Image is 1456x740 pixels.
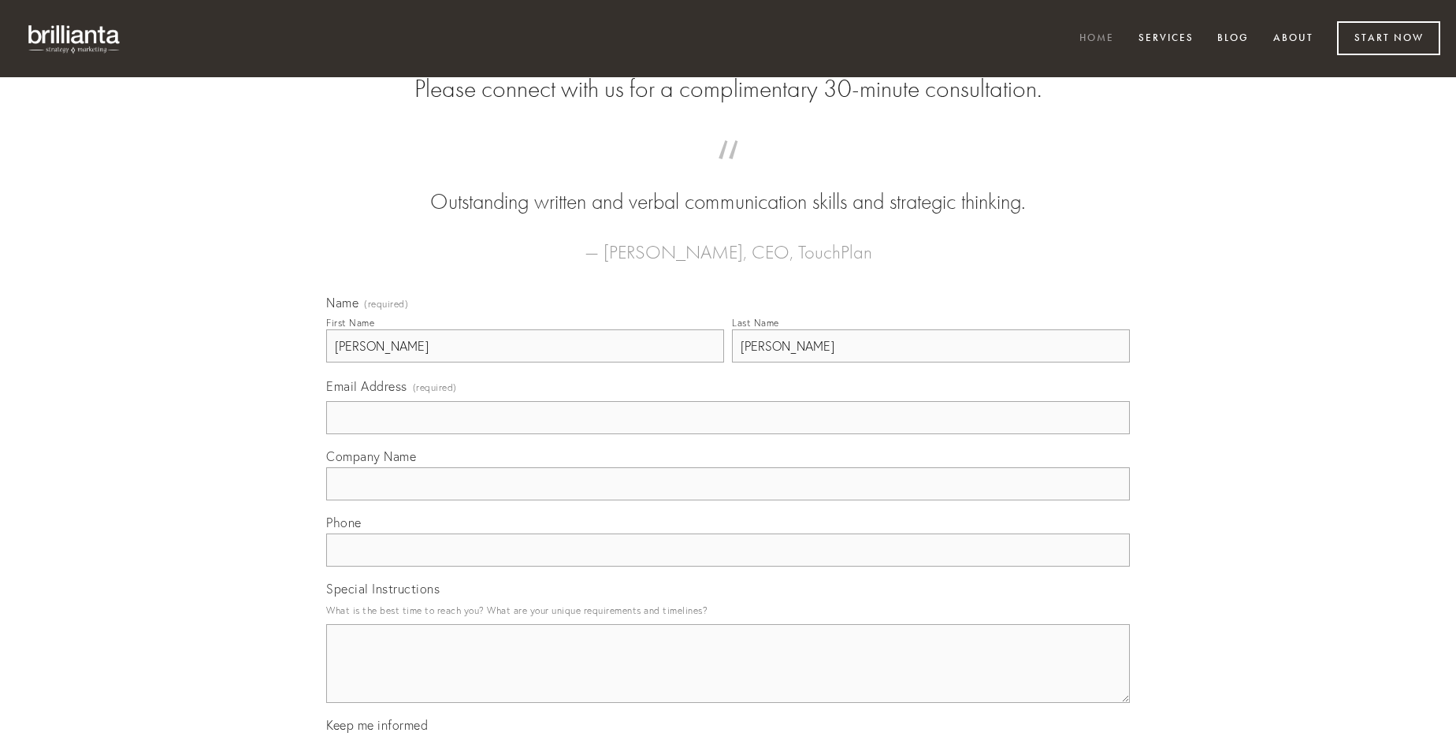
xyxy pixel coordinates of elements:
[326,317,374,329] div: First Name
[326,600,1130,621] p: What is the best time to reach you? What are your unique requirements and timelines?
[326,515,362,530] span: Phone
[1263,26,1324,52] a: About
[351,156,1105,218] blockquote: Outstanding written and verbal communication skills and strategic thinking.
[16,16,134,61] img: brillianta - research, strategy, marketing
[364,299,408,309] span: (required)
[1069,26,1124,52] a: Home
[732,317,779,329] div: Last Name
[326,295,358,311] span: Name
[326,378,407,394] span: Email Address
[326,717,428,733] span: Keep me informed
[413,377,457,398] span: (required)
[1337,21,1440,55] a: Start Now
[1207,26,1259,52] a: Blog
[326,448,416,464] span: Company Name
[351,218,1105,268] figcaption: — [PERSON_NAME], CEO, TouchPlan
[326,581,440,597] span: Special Instructions
[351,156,1105,187] span: “
[326,74,1130,104] h2: Please connect with us for a complimentary 30-minute consultation.
[1128,26,1204,52] a: Services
